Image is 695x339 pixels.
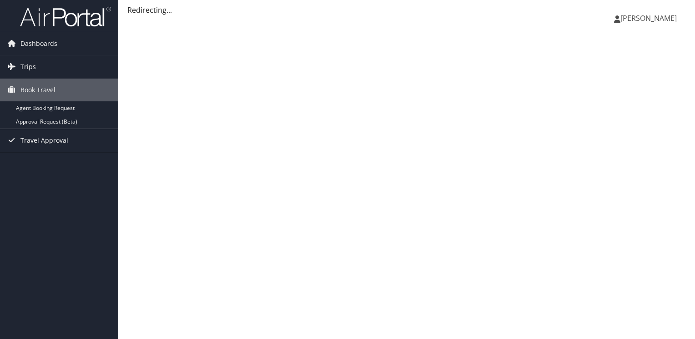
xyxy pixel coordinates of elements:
span: Dashboards [20,32,57,55]
span: Travel Approval [20,129,68,152]
a: [PERSON_NAME] [614,5,686,32]
div: Redirecting... [127,5,686,15]
span: [PERSON_NAME] [620,13,677,23]
img: airportal-logo.png [20,6,111,27]
span: Trips [20,55,36,78]
span: Book Travel [20,79,55,101]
